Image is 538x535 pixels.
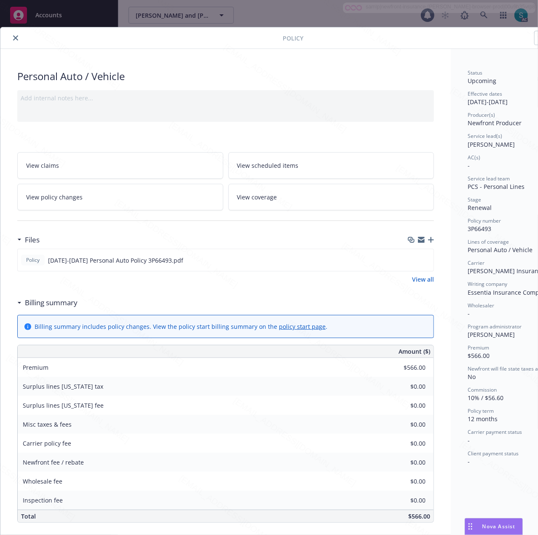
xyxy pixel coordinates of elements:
span: Carrier payment status [468,428,522,436]
span: Premium [468,344,489,351]
span: Upcoming [468,77,496,85]
span: [DATE]-[DATE] Personal Auto Policy 3P66493.pdf [48,256,183,265]
input: 0.00 [376,399,431,412]
span: View coverage [237,193,277,202]
span: Policy [283,34,303,43]
h3: Files [25,234,40,245]
span: Personal Auto / Vehicle [468,246,533,254]
a: View all [412,275,434,284]
input: 0.00 [376,494,431,507]
span: Newfront fee / rebate [23,458,84,466]
span: - [468,457,470,465]
span: Carrier policy fee [23,439,71,447]
span: Premium [23,363,48,371]
input: 0.00 [376,380,431,393]
span: View policy changes [26,193,83,202]
div: Personal Auto / Vehicle [17,69,434,83]
span: Surplus lines [US_STATE] fee [23,401,104,409]
div: Billing summary includes policy changes. View the policy start billing summary on the . [35,322,327,331]
span: [PERSON_NAME] [468,140,515,148]
span: Total [21,512,36,520]
span: Misc taxes & fees [23,420,72,428]
input: 0.00 [376,418,431,431]
span: Producer(s) [468,111,495,118]
span: Policy [24,256,41,264]
span: 12 months [468,415,498,423]
span: - [468,161,470,169]
span: Newfront Producer [468,119,522,127]
a: policy start page [279,323,326,331]
span: Commission [468,386,497,393]
a: View scheduled items [228,152,434,179]
span: Program administrator [468,323,522,330]
span: 3P66493 [468,225,491,233]
span: View scheduled items [237,161,299,170]
a: View claims [17,152,223,179]
button: download file [409,256,416,265]
input: 0.00 [376,437,431,450]
span: Policy term [468,407,494,414]
button: close [11,33,21,43]
span: View claims [26,161,59,170]
span: 10% / $56.60 [468,394,503,402]
button: Nova Assist [465,518,523,535]
span: Surplus lines [US_STATE] tax [23,382,103,390]
span: Amount ($) [399,347,430,356]
input: 0.00 [376,475,431,488]
span: PCS - Personal Lines [468,183,525,191]
span: Writing company [468,280,507,288]
span: Carrier [468,259,484,266]
span: No [468,373,476,381]
span: $566.00 [408,512,430,520]
span: Wholesaler [468,302,494,309]
a: View coverage [228,184,434,210]
span: Stage [468,196,481,203]
span: Service lead team [468,175,510,182]
input: 0.00 [376,456,431,469]
span: Status [468,69,482,76]
div: Drag to move [465,519,476,535]
span: Policy number [468,217,501,224]
span: Service lead(s) [468,132,502,140]
div: Billing summary [17,297,78,308]
span: Wholesale fee [23,477,62,485]
span: [PERSON_NAME] [468,331,515,339]
span: Effective dates [468,90,502,97]
div: Files [17,234,40,245]
span: $566.00 [468,352,490,360]
span: Nova Assist [482,523,516,530]
span: AC(s) [468,154,480,161]
span: Lines of coverage [468,238,509,245]
a: View policy changes [17,184,223,210]
span: Client payment status [468,450,519,457]
input: 0.00 [376,361,431,374]
span: Renewal [468,204,492,212]
span: - [468,309,470,317]
span: Inspection fee [23,496,63,504]
button: preview file [423,256,430,265]
span: - [468,436,470,444]
h3: Billing summary [25,297,78,308]
div: Add internal notes here... [21,94,431,102]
